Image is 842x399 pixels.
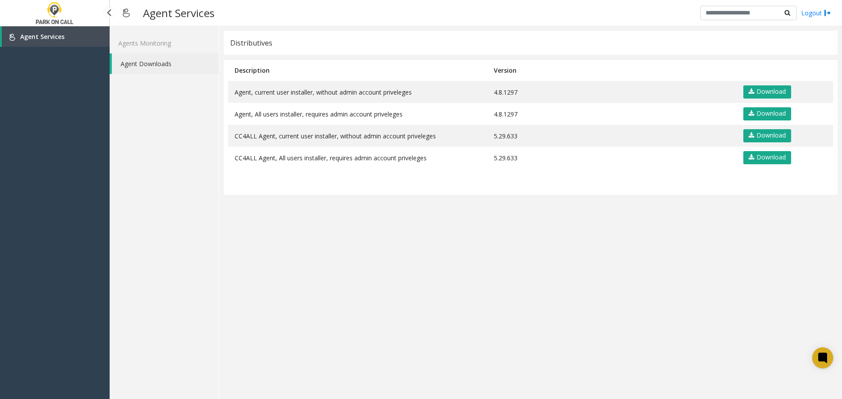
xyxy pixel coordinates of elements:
div: Distributives [230,37,272,49]
a: Agent Downloads [112,53,219,74]
td: 4.8.1297 [487,103,735,125]
img: 'icon' [9,34,16,41]
td: 5.29.633 [487,147,735,169]
a: Download [743,151,791,164]
td: 4.8.1297 [487,81,735,103]
a: Download [743,129,791,142]
td: CC4ALL Agent, current user installer, without admin account priveleges [228,125,487,147]
th: Description [228,60,487,81]
img: pageIcon [118,2,134,24]
h3: Agent Services [139,2,219,24]
td: CC4ALL Agent, All users installer, requires admin account priveleges [228,147,487,169]
img: logout [824,8,831,18]
td: 5.29.633 [487,125,735,147]
a: Agent Services [2,26,110,47]
span: Agent Services [20,32,64,41]
a: Download [743,107,791,120]
a: Agents Monitoring [110,33,219,53]
td: Agent, current user installer, without admin account priveleges [228,81,487,103]
th: Version [487,60,735,81]
a: Download [743,85,791,99]
a: Logout [801,8,831,18]
td: Agent, All users installer, requires admin account priveleges [228,103,487,125]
